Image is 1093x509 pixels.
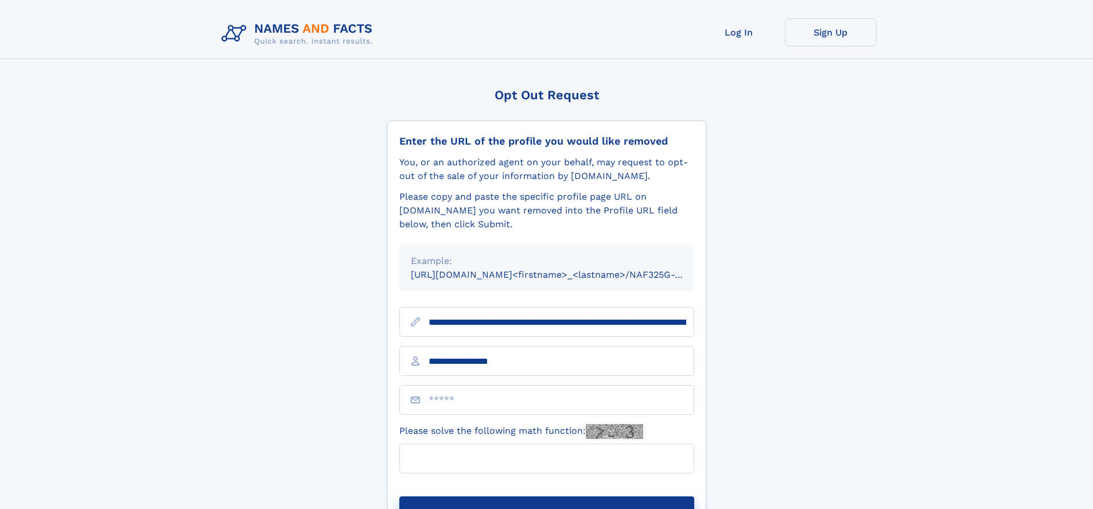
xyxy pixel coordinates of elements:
div: Please copy and paste the specific profile page URL on [DOMAIN_NAME] you want removed into the Pr... [399,190,694,231]
div: Enter the URL of the profile you would like removed [399,135,694,147]
div: You, or an authorized agent on your behalf, may request to opt-out of the sale of your informatio... [399,156,694,183]
div: Opt Out Request [387,88,706,102]
a: Log In [693,18,785,46]
label: Please solve the following math function: [399,424,643,439]
div: Example: [411,254,683,268]
a: Sign Up [785,18,877,46]
small: [URL][DOMAIN_NAME]<firstname>_<lastname>/NAF325G-xxxxxxxx [411,269,716,280]
img: Logo Names and Facts [217,18,382,49]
